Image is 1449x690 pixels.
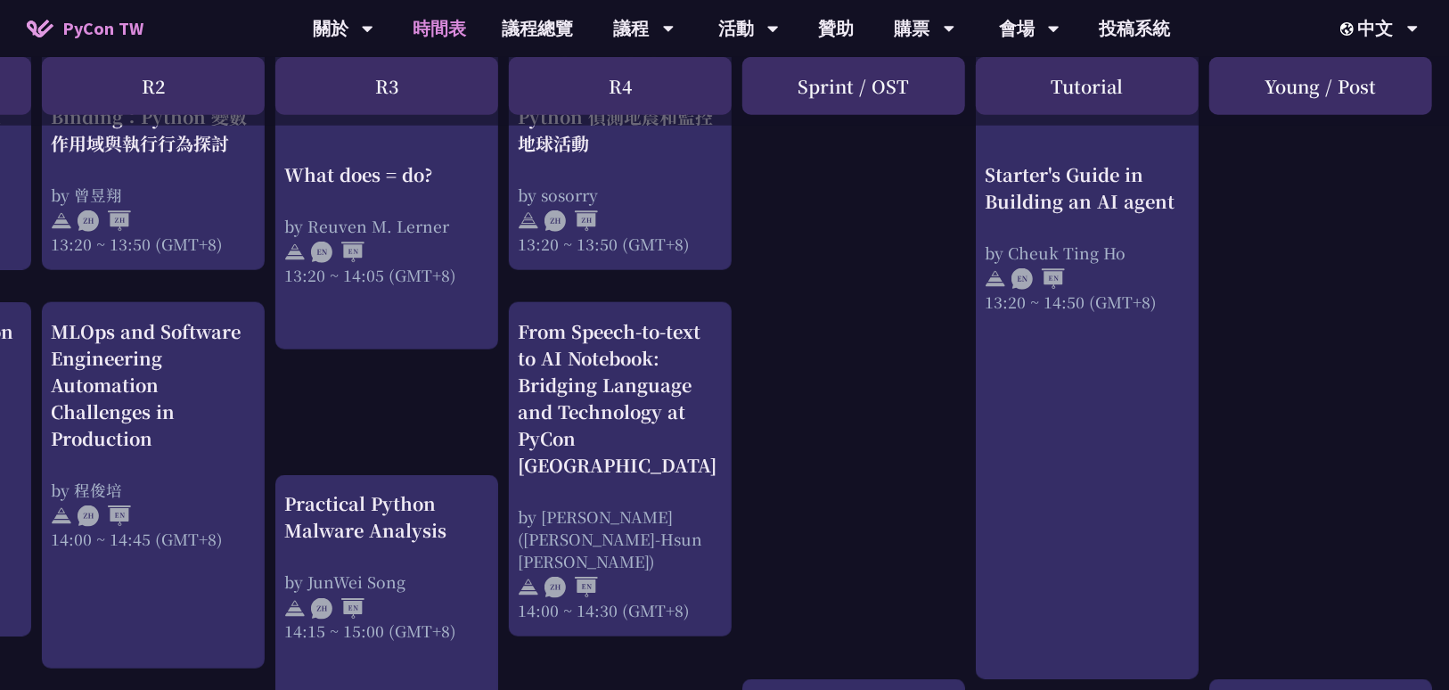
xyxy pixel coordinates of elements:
[284,160,489,187] div: What does = do?
[985,290,1190,312] div: 13:20 ~ 14:50 (GMT+8)
[27,20,53,37] img: Home icon of PyCon TW 2025
[284,50,489,175] a: What does = do? by Reuven M. Lerner 13:20 ~ 14:05 (GMT+8)
[51,505,72,527] img: svg+xml;base64,PHN2ZyB4bWxucz0iaHR0cDovL3d3dy53My5vcmcvMjAwMC9zdmciIHdpZHRoPSIyNCIgaGVpZ2h0PSIyNC...
[742,57,965,115] div: Sprint / OST
[51,50,256,228] a: 從 Closure 到 Late Binding：Python 變數作用域與執行行為探討 by 曾昱翔 13:20 ~ 13:50 (GMT+8)
[311,598,364,620] img: ZHEN.371966e.svg
[51,318,256,452] div: MLOps and Software Engineering Automation Challenges in Production
[518,318,723,621] a: From Speech-to-text to AI Notebook: Bridging Language and Technology at PyCon [GEOGRAPHIC_DATA] b...
[284,598,306,620] img: svg+xml;base64,PHN2ZyB4bWxucz0iaHR0cDovL3d3dy53My5vcmcvMjAwMC9zdmciIHdpZHRoPSIyNCIgaGVpZ2h0PSIyNC...
[1011,268,1065,290] img: ENEN.5a408d1.svg
[985,50,1190,201] a: Starter's Guide in Building an AI agent by Cheuk Ting Ho 13:20 ~ 14:50 (GMT+8)
[51,233,256,255] div: 13:20 ~ 13:50 (GMT+8)
[518,233,723,255] div: 13:20 ~ 13:50 (GMT+8)
[518,599,723,621] div: 14:00 ~ 14:30 (GMT+8)
[284,242,306,263] img: svg+xml;base64,PHN2ZyB4bWxucz0iaHR0cDovL3d3dy53My5vcmcvMjAwMC9zdmciIHdpZHRoPSIyNCIgaGVpZ2h0PSIyNC...
[518,505,723,572] div: by [PERSON_NAME]([PERSON_NAME]-Hsun [PERSON_NAME])
[51,210,72,232] img: svg+xml;base64,PHN2ZyB4bWxucz0iaHR0cDovL3d3dy53My5vcmcvMjAwMC9zdmciIHdpZHRoPSIyNCIgaGVpZ2h0PSIyNC...
[518,210,539,232] img: svg+xml;base64,PHN2ZyB4bWxucz0iaHR0cDovL3d3dy53My5vcmcvMjAwMC9zdmciIHdpZHRoPSIyNCIgaGVpZ2h0PSIyNC...
[51,528,256,550] div: 14:00 ~ 14:45 (GMT+8)
[284,490,489,544] div: Practical Python Malware Analysis
[62,15,143,42] span: PyCon TW
[985,268,1006,290] img: svg+xml;base64,PHN2ZyB4bWxucz0iaHR0cDovL3d3dy53My5vcmcvMjAwMC9zdmciIHdpZHRoPSIyNCIgaGVpZ2h0PSIyNC...
[78,505,131,527] img: ZHEN.371966e.svg
[544,210,598,232] img: ZHZH.38617ef.svg
[311,242,364,263] img: ENEN.5a408d1.svg
[9,6,161,51] a: PyCon TW
[518,184,723,206] div: by sosorry
[544,577,598,598] img: ZHEN.371966e.svg
[275,57,498,115] div: R3
[976,57,1199,115] div: Tutorial
[284,214,489,236] div: by Reuven M. Lerner
[518,318,723,479] div: From Speech-to-text to AI Notebook: Bridging Language and Technology at PyCon [GEOGRAPHIC_DATA]
[284,571,489,593] div: by JunWei Song
[1340,22,1358,36] img: Locale Icon
[518,577,539,598] img: svg+xml;base64,PHN2ZyB4bWxucz0iaHR0cDovL3d3dy53My5vcmcvMjAwMC9zdmciIHdpZHRoPSIyNCIgaGVpZ2h0PSIyNC...
[1209,57,1432,115] div: Young / Post
[284,263,489,285] div: 13:20 ~ 14:05 (GMT+8)
[509,57,732,115] div: R4
[985,241,1190,263] div: by Cheuk Ting Ho
[284,490,489,642] a: Practical Python Malware Analysis by JunWei Song 14:15 ~ 15:00 (GMT+8)
[42,57,265,115] div: R2
[51,184,256,206] div: by 曾昱翔
[284,620,489,642] div: 14:15 ~ 15:00 (GMT+8)
[51,318,256,550] a: MLOps and Software Engineering Automation Challenges in Production by 程俊培 14:00 ~ 14:45 (GMT+8)
[51,479,256,501] div: by 程俊培
[985,160,1190,214] div: Starter's Guide in Building an AI agent
[78,210,131,232] img: ZHZH.38617ef.svg
[518,50,723,255] a: Raspberry Shake - 用 Raspberry Pi 與 Python 偵測地震和監控地球活動 by sosorry 13:20 ~ 13:50 (GMT+8)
